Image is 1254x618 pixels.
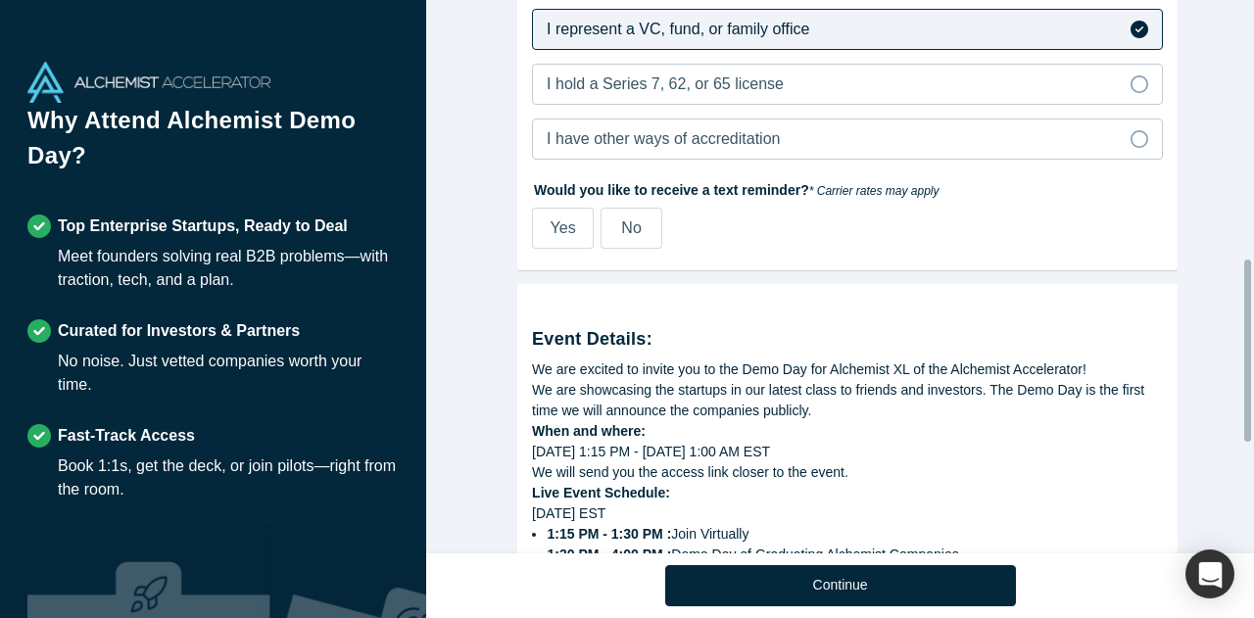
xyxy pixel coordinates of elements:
strong: Fast-Track Access [58,427,195,444]
strong: Top Enterprise Startups, Ready to Deal [58,217,348,234]
span: Yes [551,219,576,236]
div: Meet founders solving real B2B problems—with traction, tech, and a plan. [58,245,399,292]
div: [DATE] EST [532,503,1163,565]
span: I represent a VC, fund, or family office [547,21,809,37]
img: Alchemist Accelerator Logo [27,62,270,103]
div: No noise. Just vetted companies worth your time. [58,350,399,397]
div: We are excited to invite you to the Demo Day for Alchemist XL of the Alchemist Accelerator! [532,359,1163,380]
li: Join Virtually [547,524,1163,545]
strong: Live Event Schedule: [532,485,670,500]
strong: Event Details: [532,329,652,349]
span: No [621,219,641,236]
span: I have other ways of accreditation [547,130,780,147]
strong: 1:30 PM - 4:00 PM : [547,547,671,562]
div: We are showcasing the startups in our latest class to friends and investors. The Demo Day is the ... [532,380,1163,421]
em: * Carrier rates may apply [809,184,940,198]
strong: When and where: [532,423,646,439]
strong: Curated for Investors & Partners [58,322,300,339]
div: [DATE] 1:15 PM - [DATE] 1:00 AM EST [532,442,1163,462]
label: Would you like to receive a text reminder? [532,173,1163,201]
div: We will send you the access link closer to the event. [532,462,1163,483]
h1: Why Attend Alchemist Demo Day? [27,103,399,187]
span: I hold a Series 7, 62, or 65 license [547,75,784,92]
li: Demo Day of Graduating Alchemist Companies [547,545,1163,565]
button: Continue [665,565,1016,606]
strong: 1:15 PM - 1:30 PM : [547,526,671,542]
div: Book 1:1s, get the deck, or join pilots—right from the room. [58,454,399,501]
